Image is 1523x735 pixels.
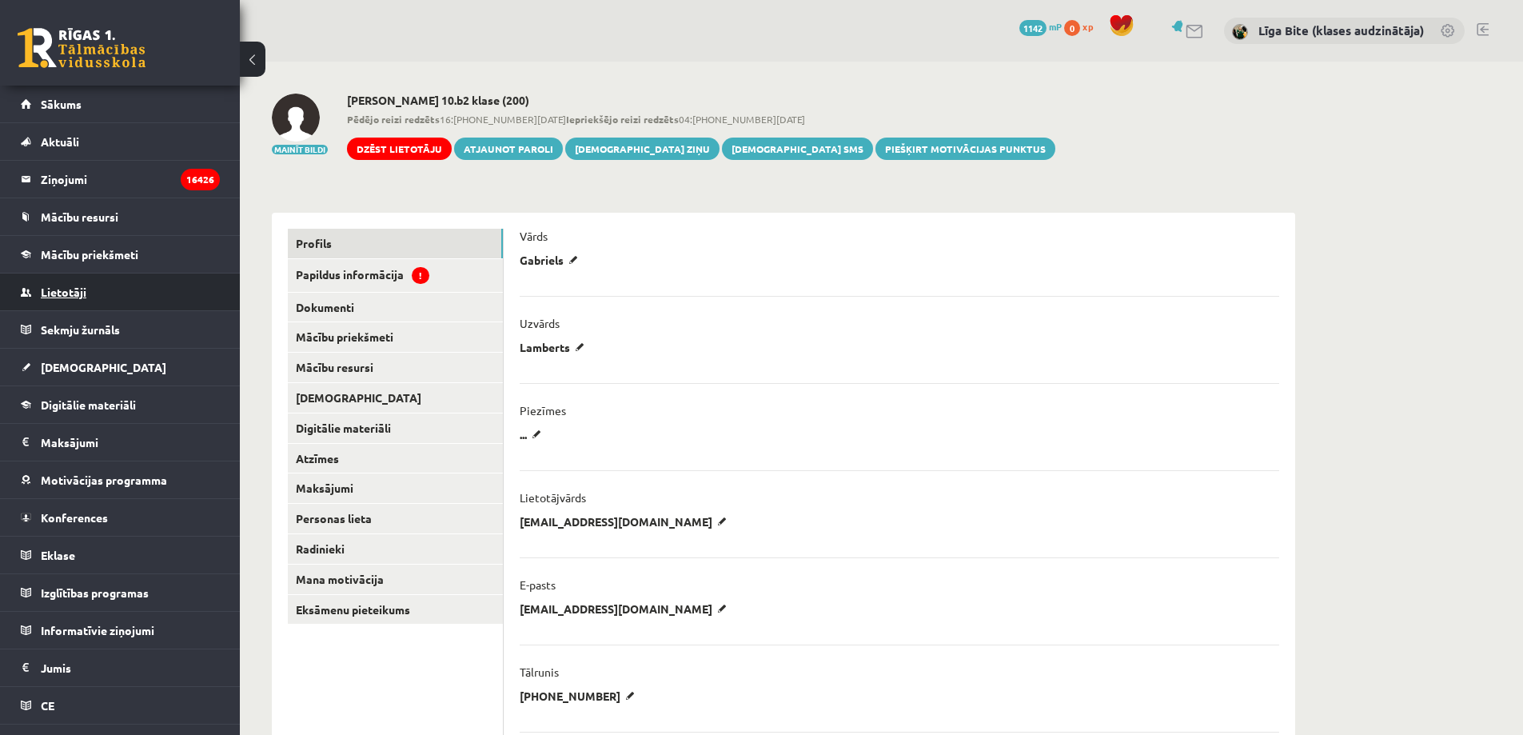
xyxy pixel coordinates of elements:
a: Personas lieta [288,504,503,533]
a: [DEMOGRAPHIC_DATA] ziņu [565,138,720,160]
span: CE [41,698,54,713]
i: 16426 [181,169,220,190]
p: [EMAIL_ADDRESS][DOMAIN_NAME] [520,601,732,616]
a: Mācību priekšmeti [21,236,220,273]
p: Vārds [520,229,548,243]
a: Eksāmenu pieteikums [288,595,503,625]
img: Līga Bite (klases audzinātāja) [1232,24,1248,40]
span: Digitālie materiāli [41,397,136,412]
a: 1142 mP [1019,20,1062,33]
p: Uzvārds [520,316,560,330]
a: 0 xp [1064,20,1101,33]
span: Konferences [41,510,108,525]
legend: Ziņojumi [41,161,220,198]
span: mP [1049,20,1062,33]
span: Izglītības programas [41,585,149,600]
a: Līga Bite (klases audzinātāja) [1258,22,1424,38]
a: Dokumenti [288,293,503,322]
a: Sākums [21,86,220,122]
span: Sekmju žurnāls [41,322,120,337]
b: Iepriekšējo reizi redzēts [566,113,679,126]
a: CE [21,687,220,724]
a: Jumis [21,649,220,686]
a: Profils [288,229,503,258]
span: 16:[PHONE_NUMBER][DATE] 04:[PHONE_NUMBER][DATE] [347,112,1055,126]
a: Digitālie materiāli [21,386,220,423]
a: Dzēst lietotāju [347,138,452,160]
p: Piezīmes [520,403,566,417]
span: Aktuāli [41,134,79,149]
span: Sākums [41,97,82,111]
a: Sekmju žurnāls [21,311,220,348]
p: Gabriels [520,253,584,267]
span: Mācību priekšmeti [41,247,138,262]
span: ! [412,267,429,284]
span: Informatīvie ziņojumi [41,623,154,637]
a: Lietotāji [21,274,220,310]
span: xp [1082,20,1093,33]
a: Informatīvie ziņojumi [21,612,220,649]
span: Eklase [41,548,75,562]
span: 1142 [1019,20,1047,36]
span: 0 [1064,20,1080,36]
a: Konferences [21,499,220,536]
a: Papildus informācija! [288,259,503,292]
span: Motivācijas programma [41,473,167,487]
b: Pēdējo reizi redzēts [347,113,440,126]
a: Eklase [21,537,220,573]
a: Motivācijas programma [21,461,220,498]
a: Digitālie materiāli [288,413,503,443]
span: Lietotāji [41,285,86,299]
a: [DEMOGRAPHIC_DATA] [288,383,503,413]
a: Atzīmes [288,444,503,473]
a: Atjaunot paroli [454,138,563,160]
span: Jumis [41,661,71,675]
img: Gabriels Lamberts [272,94,320,142]
a: Aktuāli [21,123,220,160]
h2: [PERSON_NAME] 10.b2 klase (200) [347,94,1055,107]
p: Lamberts [520,340,590,354]
a: Mācību priekšmeti [288,322,503,352]
a: Radinieki [288,534,503,564]
legend: Maksājumi [41,424,220,461]
a: Ziņojumi16426 [21,161,220,198]
a: Izglītības programas [21,574,220,611]
span: [DEMOGRAPHIC_DATA] [41,360,166,374]
p: [PHONE_NUMBER] [520,689,640,703]
p: ... [520,427,547,441]
a: Mācību resursi [21,198,220,235]
p: E-pasts [520,577,556,592]
button: Mainīt bildi [272,145,328,154]
p: [EMAIL_ADDRESS][DOMAIN_NAME] [520,514,732,529]
a: Rīgas 1. Tālmācības vidusskola [18,28,146,68]
a: Maksājumi [288,473,503,503]
a: [DEMOGRAPHIC_DATA] SMS [722,138,873,160]
a: Mācību resursi [288,353,503,382]
a: [DEMOGRAPHIC_DATA] [21,349,220,385]
a: Mana motivācija [288,565,503,594]
a: Maksājumi [21,424,220,461]
p: Tālrunis [520,665,559,679]
a: Piešķirt motivācijas punktus [875,138,1055,160]
p: Lietotājvārds [520,490,586,505]
span: Mācību resursi [41,210,118,224]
